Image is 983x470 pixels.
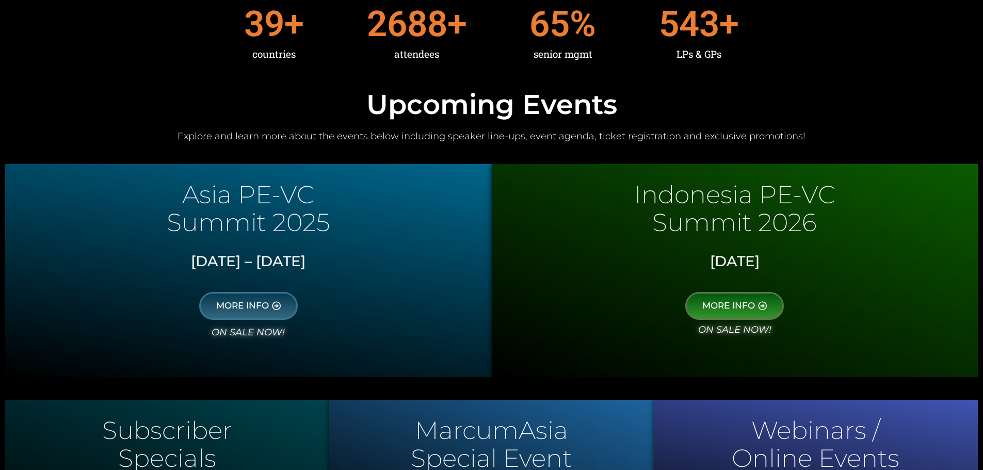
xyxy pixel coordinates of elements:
i: on sale now! [212,327,285,338]
span: 39 [244,6,284,42]
p: MarcumAsia [334,420,648,440]
p: Specials [10,448,324,468]
a: MORE INFO [199,292,298,320]
span: MORE INFO [702,301,755,311]
div: senior mgmt [529,42,596,67]
p: Summit 2026 [497,213,973,232]
span: + [447,6,467,42]
span: + [284,6,304,42]
span: 543 [659,6,719,42]
h3: [DATE] – [DATE] [13,253,484,270]
div: attendees [367,42,467,67]
p: Webinars / [659,420,973,440]
span: MORE INFO [216,301,269,311]
div: LPs & GPs [659,42,739,67]
p: Indonesia PE-VC [497,185,973,204]
p: Online Events [659,448,973,468]
h2: Upcoming Events [5,91,978,118]
h2: Explore and learn more about the events below including speaker line-ups, event agenda, ticket re... [5,131,978,142]
span: + [719,6,739,42]
span: 2688 [367,6,447,42]
i: on sale now! [698,324,771,335]
a: MORE INFO [685,292,784,320]
p: Asia PE-VC [10,185,487,204]
span: % [570,6,596,42]
span: 65 [529,6,570,42]
p: Special Event [334,448,648,468]
p: Summit 2025 [10,213,487,232]
div: countries [244,42,304,67]
p: Subscriber [10,420,324,440]
h3: [DATE] [499,253,971,270]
